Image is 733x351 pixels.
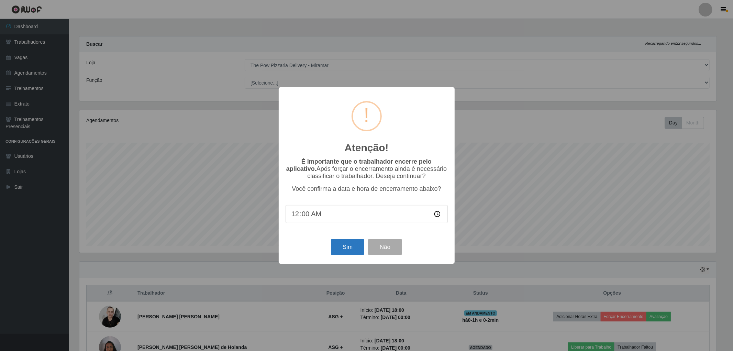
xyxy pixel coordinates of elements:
[331,239,364,255] button: Sim
[286,158,448,180] p: Após forçar o encerramento ainda é necessário classificar o trabalhador. Deseja continuar?
[286,158,432,172] b: É importante que o trabalhador encerre pelo aplicativo.
[368,239,402,255] button: Não
[286,185,448,193] p: Você confirma a data e hora de encerramento abaixo?
[344,142,388,154] h2: Atenção!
